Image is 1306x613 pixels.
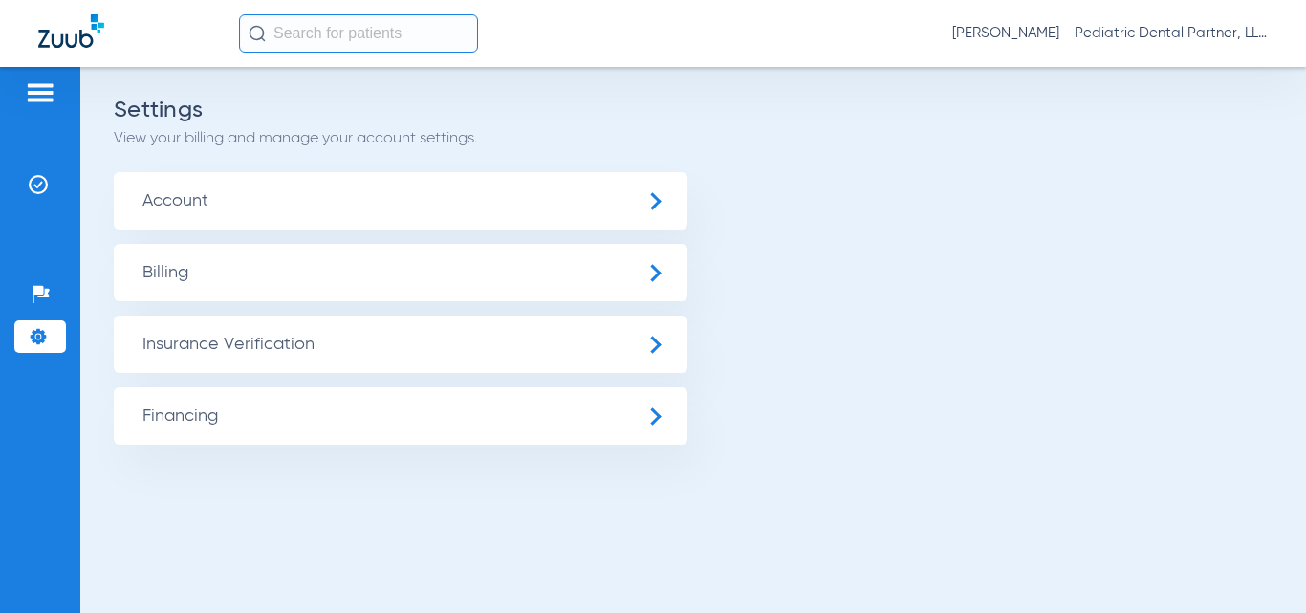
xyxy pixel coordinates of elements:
[114,316,687,373] span: Insurance Verification
[25,81,55,104] img: hamburger-icon
[114,387,687,445] span: Financing
[114,172,687,230] span: Account
[952,24,1268,43] span: [PERSON_NAME] - Pediatric Dental Partner, LLP
[114,244,687,301] span: Billing
[114,100,1273,120] h2: Settings
[249,25,266,42] img: Search Icon
[38,14,104,48] img: Zuub Logo
[114,129,1273,148] p: View your billing and manage your account settings.
[239,14,478,53] input: Search for patients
